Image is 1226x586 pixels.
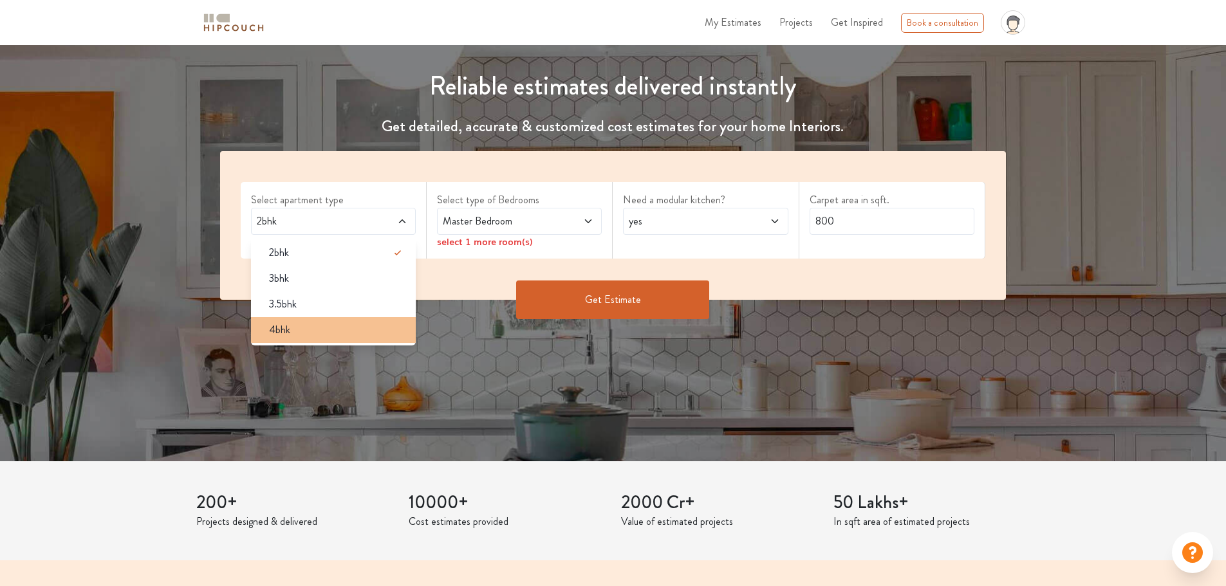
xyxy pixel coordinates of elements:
[810,208,974,235] input: Enter area sqft
[779,15,813,30] span: Projects
[623,192,788,208] label: Need a modular kitchen?
[516,280,709,319] button: Get Estimate
[810,192,974,208] label: Carpet area in sqft.
[437,192,602,208] label: Select type of Bedrooms
[901,13,984,33] div: Book a consultation
[621,514,818,529] p: Value of estimated projects
[212,117,1014,136] h4: Get detailed, accurate & customized cost estimates for your home Interiors.
[269,245,289,261] span: 2bhk
[201,12,266,34] img: logo-horizontal.svg
[251,192,416,208] label: Select apartment type
[254,214,369,229] span: 2bhk
[833,492,1030,514] h3: 50 Lakhs+
[269,297,297,312] span: 3.5bhk
[833,514,1030,529] p: In sqft area of estimated projects
[409,492,606,514] h3: 10000+
[201,8,266,37] span: logo-horizontal.svg
[621,492,818,514] h3: 2000 Cr+
[831,15,883,30] span: Get Inspired
[269,271,289,286] span: 3bhk
[626,214,741,229] span: yes
[705,15,761,30] span: My Estimates
[409,514,606,529] p: Cost estimates provided
[440,214,555,229] span: Master Bedroom
[196,514,393,529] p: Projects designed & delivered
[269,322,290,338] span: 4bhk
[196,492,393,514] h3: 200+
[212,71,1014,102] h1: Reliable estimates delivered instantly
[437,235,602,248] div: select 1 more room(s)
